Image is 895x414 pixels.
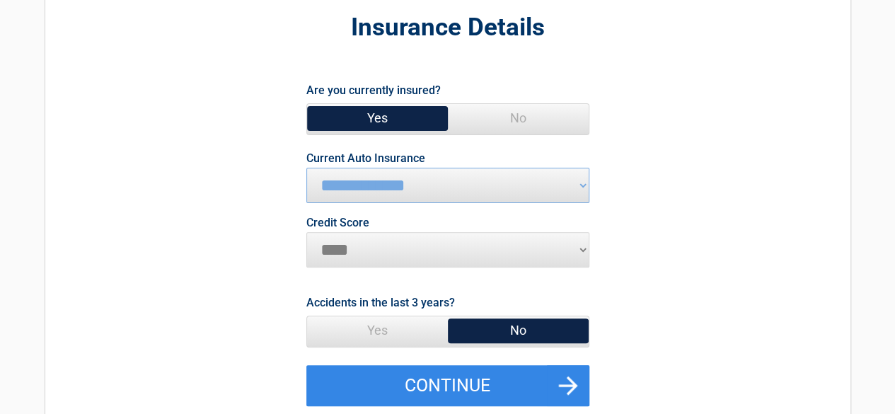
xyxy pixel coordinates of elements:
[306,293,455,312] label: Accidents in the last 3 years?
[448,104,589,132] span: No
[307,316,448,345] span: Yes
[306,81,441,100] label: Are you currently insured?
[306,365,589,406] button: Continue
[123,11,773,45] h2: Insurance Details
[306,153,425,164] label: Current Auto Insurance
[307,104,448,132] span: Yes
[448,316,589,345] span: No
[306,217,369,229] label: Credit Score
